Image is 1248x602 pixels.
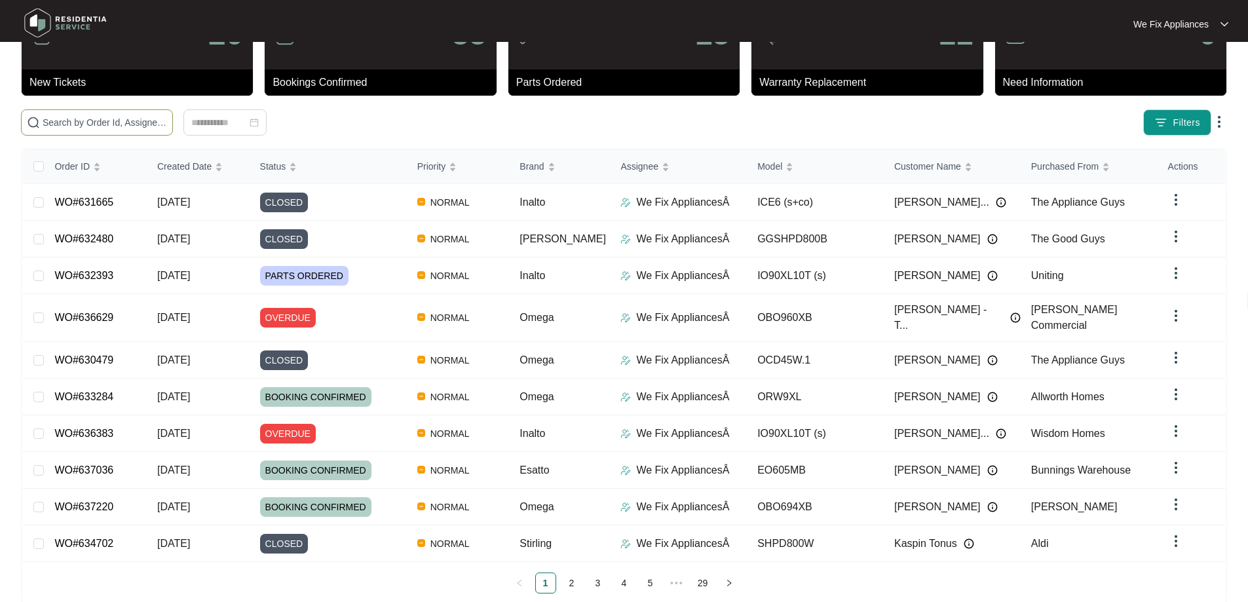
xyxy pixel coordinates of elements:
[54,391,113,402] a: WO#633284
[636,352,729,368] p: We Fix AppliancesÂ
[520,159,544,174] span: Brand
[54,501,113,512] a: WO#637220
[260,387,371,407] span: BOOKING CONFIRMED
[54,159,90,174] span: Order ID
[535,573,556,593] li: 1
[894,426,989,442] span: [PERSON_NAME]...
[516,75,740,90] p: Parts Ordered
[1021,149,1158,184] th: Purchased From
[208,18,243,50] p: 20
[747,525,884,562] td: SHPD800W
[620,428,631,439] img: Assigner Icon
[640,573,661,593] li: 5
[520,312,554,323] span: Omega
[54,428,113,439] a: WO#636383
[417,392,425,400] img: Vercel Logo
[425,389,475,405] span: NORMAL
[54,197,113,208] a: WO#631665
[747,221,884,257] td: GGSHPD800B
[747,379,884,415] td: ORW9XL
[1168,192,1184,208] img: dropdown arrow
[1168,460,1184,476] img: dropdown arrow
[610,149,747,184] th: Assignee
[260,497,371,517] span: BOOKING CONFIRMED
[260,308,316,328] span: OVERDUE
[894,302,1004,333] span: [PERSON_NAME] - T...
[520,501,554,512] span: Omega
[157,354,190,366] span: [DATE]
[520,538,552,549] span: Stirling
[1168,350,1184,366] img: dropdown arrow
[260,159,286,174] span: Status
[615,573,634,593] a: 4
[407,149,510,184] th: Priority
[1031,464,1131,476] span: Bunnings Warehouse
[520,197,545,208] span: Inalto
[996,428,1006,439] img: Info icon
[273,75,496,90] p: Bookings Confirmed
[417,271,425,279] img: Vercel Logo
[747,257,884,294] td: IO90XL10T (s)
[157,159,212,174] span: Created Date
[987,392,998,402] img: Info icon
[620,271,631,281] img: Assigner Icon
[561,573,582,593] li: 2
[747,184,884,221] td: ICE6 (s+co)
[157,312,190,323] span: [DATE]
[157,428,190,439] span: [DATE]
[636,310,729,326] p: We Fix AppliancesÂ
[1211,114,1227,130] img: dropdown arrow
[987,234,998,244] img: Info icon
[54,464,113,476] a: WO#637036
[1031,159,1099,174] span: Purchased From
[1173,116,1200,130] span: Filters
[1158,149,1226,184] th: Actions
[1168,265,1184,281] img: dropdown arrow
[509,573,530,593] button: left
[520,391,554,402] span: Omega
[666,573,687,593] li: Next 5 Pages
[417,539,425,547] img: Vercel Logo
[1133,18,1209,31] p: We Fix Appliances
[260,193,309,212] span: CLOSED
[894,159,961,174] span: Customer Name
[636,499,729,515] p: We Fix AppliancesÂ
[536,573,556,593] a: 1
[747,294,884,342] td: OBO960XB
[894,462,981,478] span: [PERSON_NAME]
[620,465,631,476] img: Assigner Icon
[425,499,475,515] span: NORMAL
[636,426,729,442] p: We Fix AppliancesÂ
[1031,270,1064,281] span: Uniting
[516,579,523,587] span: left
[759,75,983,90] p: Warranty Replacement
[417,429,425,437] img: Vercel Logo
[693,573,713,593] a: 29
[417,235,425,242] img: Vercel Logo
[964,538,974,549] img: Info icon
[894,499,981,515] span: [PERSON_NAME]
[157,270,190,281] span: [DATE]
[695,18,730,50] p: 15
[54,312,113,323] a: WO#636629
[1003,75,1226,90] p: Need Information
[520,354,554,366] span: Omega
[1031,428,1105,439] span: Wisdom Homes
[147,149,250,184] th: Created Date
[1031,197,1125,208] span: The Appliance Guys
[1199,18,1217,50] p: 0
[1168,229,1184,244] img: dropdown arrow
[425,426,475,442] span: NORMAL
[157,233,190,244] span: [DATE]
[987,355,998,366] img: Info icon
[520,270,545,281] span: Inalto
[719,573,740,593] button: right
[157,391,190,402] span: [DATE]
[157,197,190,208] span: [DATE]
[1168,308,1184,324] img: dropdown arrow
[757,159,782,174] span: Model
[1031,304,1118,331] span: [PERSON_NAME] Commercial
[54,538,113,549] a: WO#634702
[27,116,40,129] img: search-icon
[588,573,609,593] li: 3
